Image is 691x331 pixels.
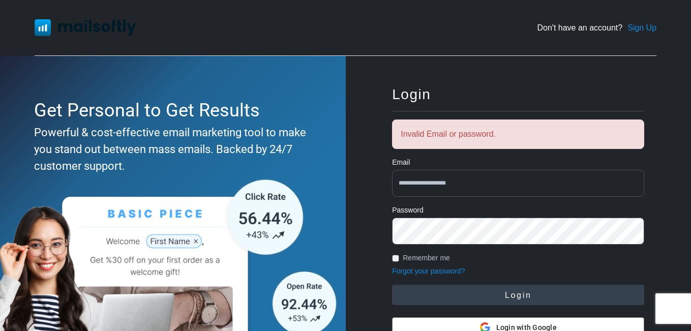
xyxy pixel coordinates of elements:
div: Powerful & cost-effective email marketing tool to make you stand out between mass emails. Backed ... [34,124,307,174]
button: Login [392,285,644,305]
img: Mailsoftly [35,19,136,36]
div: Invalid Email or password. [392,119,644,149]
label: Email [392,157,410,168]
a: Forgot your password? [392,267,465,275]
a: Sign Up [627,22,656,34]
label: Remember me [403,253,450,263]
div: Get Personal to Get Results [34,97,307,124]
span: Login [392,86,431,102]
div: Don't have an account? [537,22,657,34]
label: Password [392,205,423,216]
